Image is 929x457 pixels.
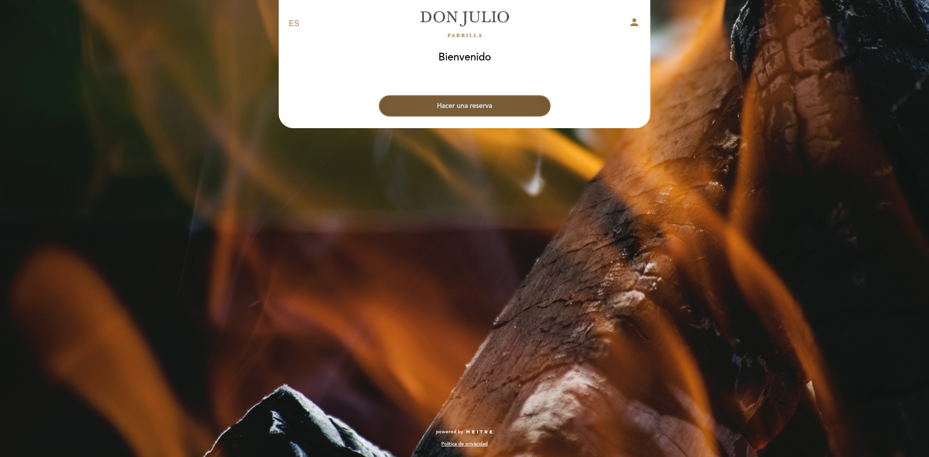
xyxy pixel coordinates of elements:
[465,430,493,435] img: MEITRE
[629,16,640,28] i: person
[441,441,488,447] a: Política de privacidad
[629,16,640,31] button: person
[436,428,463,435] span: powered by
[436,428,493,435] a: powered by
[379,95,551,117] button: Hacer una reserva
[404,11,525,37] a: [PERSON_NAME]
[438,52,491,63] h1: Bienvenido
